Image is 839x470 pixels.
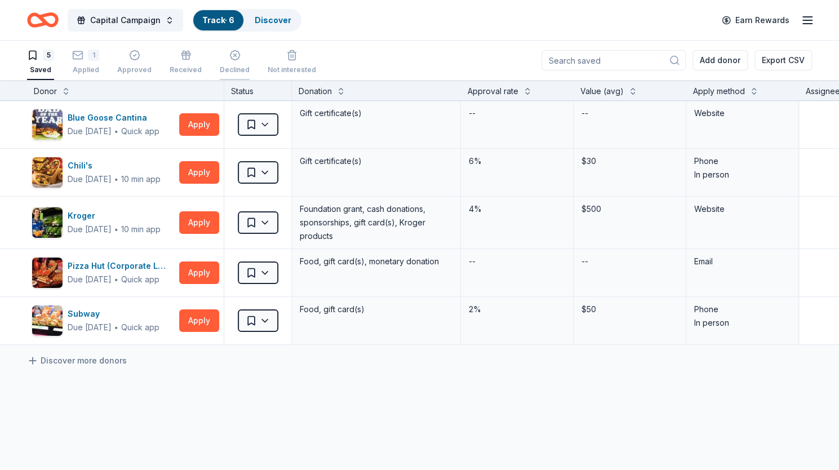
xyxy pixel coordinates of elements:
div: -- [580,254,589,269]
div: In person [694,316,791,330]
div: Pizza Hut (Corporate Level Support) [68,259,175,273]
button: Not interested [268,45,316,80]
input: Search saved [541,50,686,70]
div: Website [694,107,791,120]
button: Image for Chili'sChili'sDue [DATE]∙10 min app [32,157,175,188]
div: Quick app [121,322,159,333]
div: Gift certificate(s) [299,153,454,169]
button: 5Saved [27,45,54,80]
div: Saved [27,65,54,74]
button: 1Applied [72,45,99,80]
div: Due [DATE] [68,321,112,334]
div: Donation [299,85,332,98]
img: Image for Chili's [32,157,63,188]
div: Gift certificate(s) [299,105,454,121]
div: Subway [68,307,159,321]
div: Website [694,202,791,216]
button: Add donor [692,50,748,70]
a: Home [27,7,59,33]
button: Apply [179,113,219,136]
button: Image for SubwaySubwayDue [DATE]∙Quick app [32,305,175,336]
span: Capital Campaign [90,14,161,27]
button: Apply [179,261,219,284]
div: Due [DATE] [68,172,112,186]
button: Apply [179,211,219,234]
span: ∙ [114,274,119,284]
div: $50 [580,301,679,317]
button: Image for Pizza Hut (Corporate Level Support)Pizza Hut (Corporate Level Support)Due [DATE]∙Quick app [32,257,175,289]
button: Track· 6Discover [192,9,301,32]
a: Track· 6 [202,15,234,25]
div: Approval rate [468,85,518,98]
button: Apply [179,309,219,332]
button: Apply [179,161,219,184]
div: -- [468,105,477,121]
div: 1 [88,50,99,61]
div: Approved [117,65,152,74]
div: $30 [580,153,679,169]
div: Chili's [68,159,161,172]
div: Due [DATE] [68,273,112,286]
div: Foundation grant, cash donations, sponsorships, gift card(s), Kroger products [299,201,454,244]
span: ∙ [114,126,119,136]
div: Blue Goose Cantina [68,111,159,125]
div: Donor [34,85,57,98]
div: Food, gift card(s), monetary donation [299,254,454,269]
div: Due [DATE] [68,223,112,236]
img: Image for Pizza Hut (Corporate Level Support) [32,258,63,288]
div: 10 min app [121,224,161,235]
img: Image for Kroger [32,207,63,238]
div: In person [694,168,791,181]
a: Earn Rewards [715,10,796,30]
div: Not interested [268,65,316,74]
button: Image for KrogerKrogerDue [DATE]∙10 min app [32,207,175,238]
button: Export CSV [754,50,812,70]
div: Phone [694,154,791,168]
div: 10 min app [121,174,161,185]
button: Image for Blue Goose CantinaBlue Goose CantinaDue [DATE]∙Quick app [32,109,175,140]
img: Image for Blue Goose Cantina [32,109,63,140]
div: 6% [468,153,566,169]
span: ∙ [114,322,119,332]
span: ∙ [114,174,119,184]
div: -- [580,105,589,121]
div: Kroger [68,209,161,223]
div: Received [170,65,202,74]
button: Declined [220,45,250,80]
a: Discover more donors [27,354,127,367]
div: Email [694,255,791,268]
div: Food, gift card(s) [299,301,454,317]
div: Status [224,80,292,100]
div: Declined [220,65,250,74]
button: Received [170,45,202,80]
div: 4% [468,201,566,217]
img: Image for Subway [32,305,63,336]
button: Capital Campaign [68,9,183,32]
div: Phone [694,303,791,316]
div: Apply method [693,85,745,98]
div: Quick app [121,126,159,137]
div: -- [468,254,477,269]
div: Value (avg) [580,85,624,98]
button: Approved [117,45,152,80]
div: Applied [72,65,99,74]
div: Quick app [121,274,159,285]
a: Discover [255,15,291,25]
span: ∙ [114,224,119,234]
div: 2% [468,301,566,317]
div: $500 [580,201,679,217]
div: 5 [43,50,54,61]
div: Due [DATE] [68,125,112,138]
